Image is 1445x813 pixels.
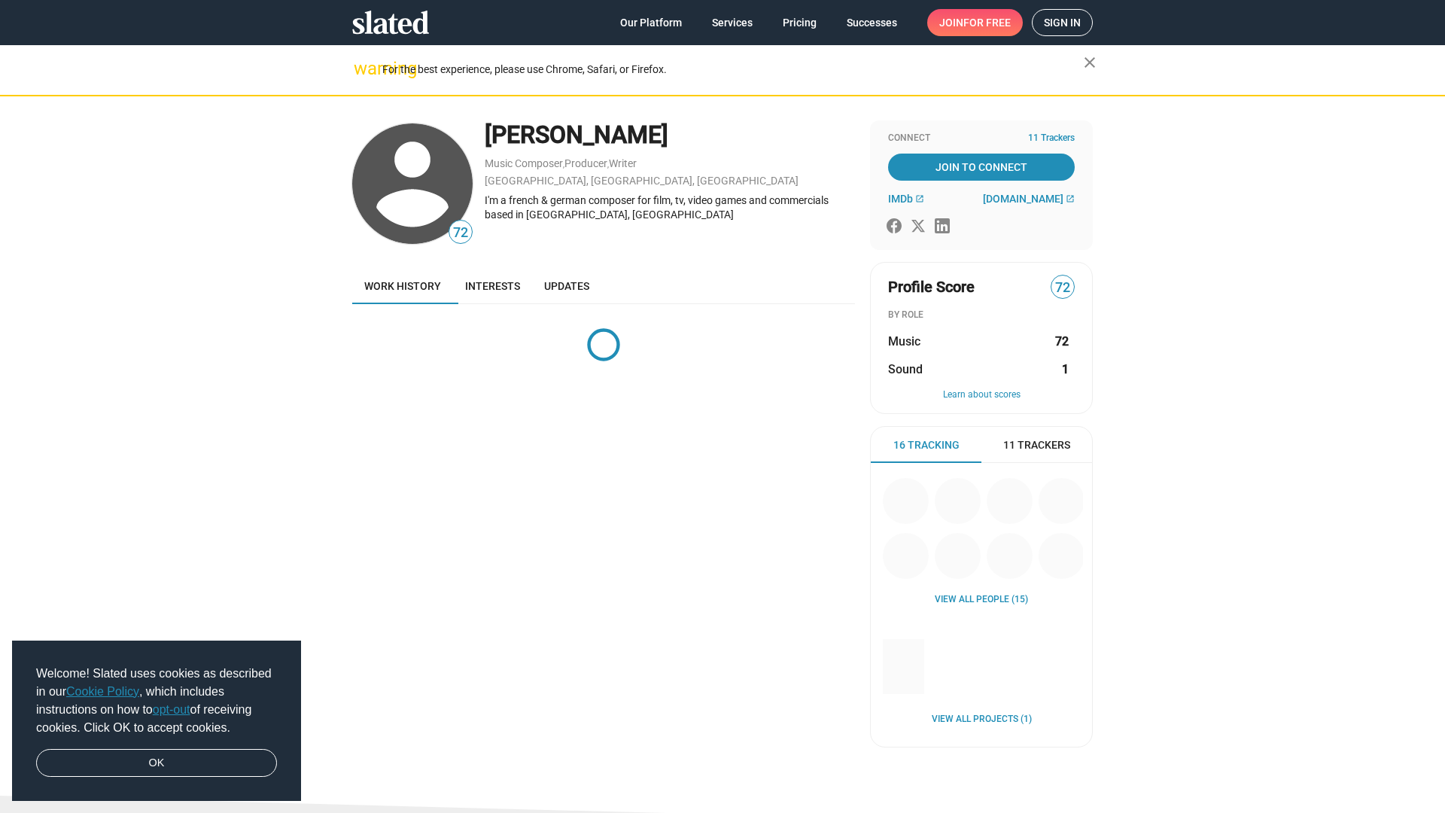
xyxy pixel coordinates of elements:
a: opt-out [153,703,190,716]
a: Pricing [771,9,829,36]
span: Join To Connect [891,154,1072,181]
span: , [607,160,609,169]
a: Cookie Policy [66,685,139,698]
a: Successes [835,9,909,36]
span: [DOMAIN_NAME] [983,193,1063,205]
a: Join To Connect [888,154,1075,181]
div: Connect [888,132,1075,145]
span: 16 Tracking [893,438,960,452]
a: Updates [532,268,601,304]
span: Successes [847,9,897,36]
span: Welcome! Slated uses cookies as described in our , which includes instructions on how to of recei... [36,665,277,737]
span: IMDb [888,193,913,205]
span: Pricing [783,9,817,36]
span: Sound [888,361,923,377]
mat-icon: open_in_new [915,194,924,203]
div: For the best experience, please use Chrome, Safari, or Firefox. [382,59,1084,80]
a: Sign in [1032,9,1093,36]
a: View all People (15) [935,594,1028,606]
div: [PERSON_NAME] [485,119,855,151]
span: for free [963,9,1011,36]
mat-icon: open_in_new [1066,194,1075,203]
div: I'm a french & german composer for film, tv, video games and commercials based in [GEOGRAPHIC_DAT... [485,193,855,221]
a: Joinfor free [927,9,1023,36]
a: Work history [352,268,453,304]
a: Services [700,9,765,36]
span: , [563,160,564,169]
span: 72 [449,223,472,243]
a: IMDb [888,193,924,205]
a: Our Platform [608,9,694,36]
span: 11 Trackers [1028,132,1075,145]
a: [DOMAIN_NAME] [983,193,1075,205]
span: Sign in [1044,10,1081,35]
button: Learn about scores [888,389,1075,401]
mat-icon: warning [354,59,372,78]
span: Updates [544,280,589,292]
span: Music [888,333,920,349]
strong: 72 [1055,333,1069,349]
span: 72 [1051,278,1074,298]
span: Join [939,9,1011,36]
span: Work history [364,280,441,292]
span: Profile Score [888,277,975,297]
a: [GEOGRAPHIC_DATA], [GEOGRAPHIC_DATA], [GEOGRAPHIC_DATA] [485,175,799,187]
a: Music Composer [485,157,563,169]
a: Interests [453,268,532,304]
div: BY ROLE [888,309,1075,321]
span: Interests [465,280,520,292]
a: dismiss cookie message [36,749,277,778]
div: cookieconsent [12,641,301,802]
span: Services [712,9,753,36]
a: View all Projects (1) [932,714,1032,726]
strong: 1 [1062,361,1069,377]
a: Writer [609,157,637,169]
span: 11 Trackers [1003,438,1070,452]
a: Producer [564,157,607,169]
span: Our Platform [620,9,682,36]
mat-icon: close [1081,53,1099,72]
